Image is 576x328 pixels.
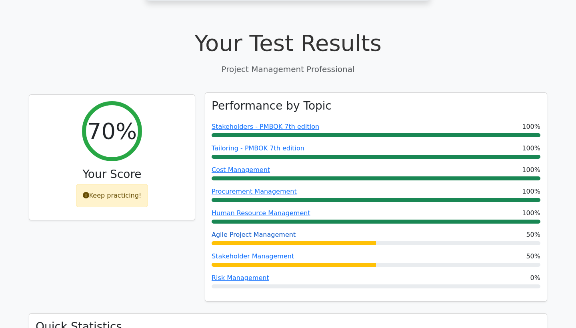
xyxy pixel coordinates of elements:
[522,187,540,196] span: 100%
[212,252,294,260] a: Stakeholder Management
[29,30,547,56] h1: Your Test Results
[212,188,297,195] a: Procurement Management
[530,273,540,283] span: 0%
[76,184,148,207] div: Keep practicing!
[29,63,547,75] p: Project Management Professional
[212,166,270,174] a: Cost Management
[212,123,319,130] a: Stakeholders - PMBOK 7th edition
[87,118,137,144] h2: 70%
[212,144,304,152] a: Tailoring - PMBOK 7th edition
[526,230,540,240] span: 50%
[522,208,540,218] span: 100%
[522,144,540,153] span: 100%
[212,231,296,238] a: Agile Project Management
[526,252,540,261] span: 50%
[522,165,540,175] span: 100%
[36,168,188,181] h3: Your Score
[212,274,269,282] a: Risk Management
[212,99,332,113] h3: Performance by Topic
[522,122,540,132] span: 100%
[212,209,310,217] a: Human Resource Management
